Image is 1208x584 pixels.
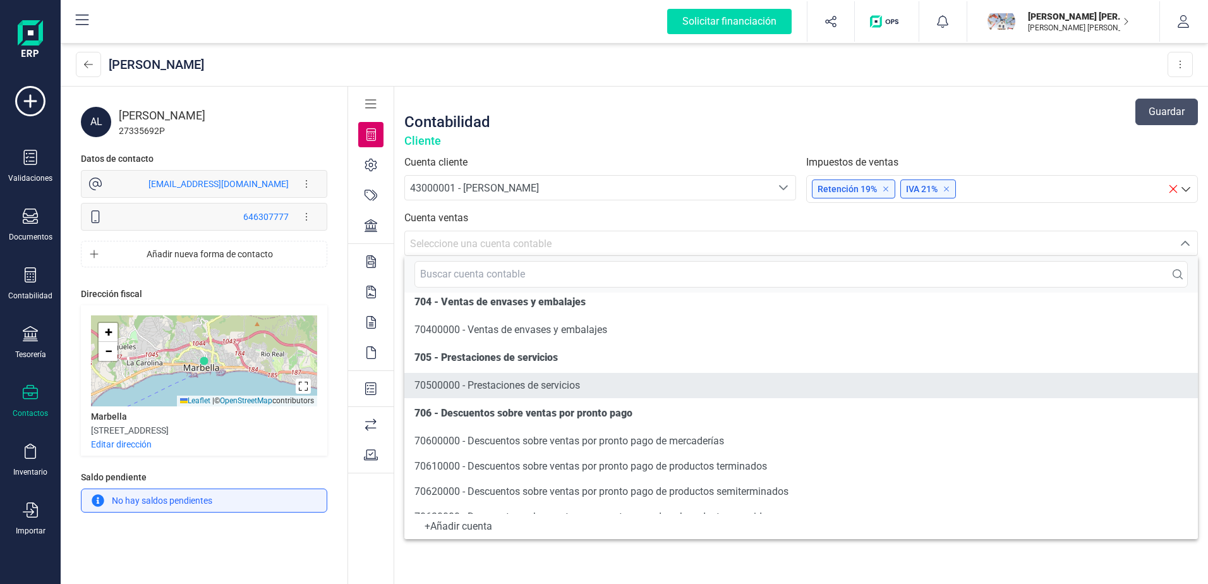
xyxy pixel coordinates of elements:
button: Guardar [1135,99,1198,125]
label: Cuenta cliente [404,155,796,170]
button: Solicitar financiación [652,1,807,42]
div: [PERSON_NAME] [109,56,204,73]
a: Zoom in [99,323,118,342]
div: Marbella [91,410,127,423]
div: [PERSON_NAME] [119,107,327,125]
span: 704 - Ventas de envases y embalajes [414,296,586,308]
div: No hay saldos pendientes [81,489,327,513]
span: − [105,343,112,359]
span: 705 - Prestaciones de servicios [414,351,558,363]
span: 70620000 - Descuentos sobre ventas por pronto pago de productos semiterminados [414,485,788,497]
div: Dirección fiscal [81,288,142,300]
span: Seleccione una cuenta contable [410,238,552,250]
img: Logo de OPS [870,15,903,28]
button: Añadir nueva forma de contacto [82,241,327,267]
a: OpenStreetMap [220,396,272,405]
div: AL [81,107,111,137]
button: JU[PERSON_NAME] [PERSON_NAME][PERSON_NAME] [PERSON_NAME] [982,1,1144,42]
div: [EMAIL_ADDRESS][DOMAIN_NAME] [148,178,289,190]
a: Zoom out [99,342,118,361]
img: Logo Finanedi [18,20,43,61]
p: [PERSON_NAME] [PERSON_NAME] [1028,23,1129,33]
label: Cuenta ventas [404,210,1198,226]
span: 70630000 - Descuentos sobre ventas por pronto pago de subproductos y residuos [414,511,778,523]
span: 70500000 - Prestaciones de servicios [414,379,580,391]
div: Solicitar financiación [667,9,792,34]
span: Añadir nueva forma de contacto [104,248,316,260]
div: Importar [16,526,45,536]
div: Seleccione una cuenta [1173,231,1197,255]
p: [PERSON_NAME] [PERSON_NAME] [1028,10,1129,23]
span: 43000001 - [PERSON_NAME] [410,182,539,194]
div: Documentos [9,232,52,242]
div: Contactos [13,408,48,418]
div: Cliente [404,132,1198,150]
li: 70500000 - Prestaciones de servicios [404,373,1198,398]
p: Editar dirección [91,438,152,451]
li: 70400000 - Ventas de envases y embalajes [404,317,1198,343]
div: © contributors [177,396,317,406]
span: 70610000 - Descuentos sobre ventas por pronto pago de productos terminados [414,460,767,472]
input: Buscar cuenta contable [414,261,1188,288]
img: Marker [200,356,208,365]
li: 70620000 - Descuentos sobre ventas por pronto pago de productos semiterminados [404,479,1198,504]
p: IVA 21% [906,183,950,195]
p: Retención 19% [818,183,890,195]
li: 70610000 - Descuentos sobre ventas por pronto pago de productos terminados [404,454,1198,479]
div: Tesorería [15,350,46,360]
button: Logo de OPS [862,1,911,42]
img: JU [988,8,1015,35]
div: Contabilidad [8,291,52,301]
span: 70400000 - Ventas de envases y embalajes [414,324,607,336]
div: 27335692P [119,125,327,137]
div: Inventario [13,467,47,477]
div: Saldo pendiente [81,471,327,489]
div: + Añadir cuenta [414,524,1188,529]
label: Impuestos de ventas [806,155,1198,170]
span: + [105,324,112,340]
span: 70600000 - Descuentos sobre ventas por pronto pago de mercaderías [414,435,724,447]
div: 646307777 [243,210,289,223]
span: | [212,396,214,405]
div: Seleccione una cuenta [771,176,795,200]
div: [STREET_ADDRESS] [91,424,169,437]
div: Datos de contacto [81,152,154,165]
div: Validaciones [8,173,52,183]
div: Contabilidad [404,112,490,132]
li: 70630000 - Descuentos sobre ventas por pronto pago de subproductos y residuos [404,504,1198,530]
li: 70600000 - Descuentos sobre ventas por pronto pago de mercaderías [404,429,1198,454]
a: Leaflet [180,396,210,405]
span: 706 - Descuentos sobre ventas por pronto pago [414,407,632,419]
